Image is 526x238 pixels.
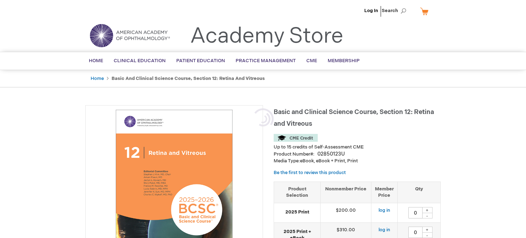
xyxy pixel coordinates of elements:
li: Up to 15 credits of Self-Assessment CME [274,144,441,151]
p: eBook, eBook + Print, Print [274,158,441,164]
a: Log In [364,8,378,13]
span: Search [382,4,409,18]
strong: 2025 Print [278,209,317,216]
a: Home [91,76,104,81]
span: Patient Education [176,58,225,64]
strong: Basic and Clinical Science Course, Section 12: Retina and Vitreous [112,76,265,81]
th: Qty [397,182,440,203]
a: Be the first to review this product [274,170,346,175]
img: CME Credit [274,134,318,142]
div: - [422,213,433,218]
strong: Product Number [274,151,315,157]
span: CME [306,58,317,64]
th: Member Price [371,182,397,203]
span: Practice Management [236,58,296,64]
input: Qty [408,207,423,218]
td: $200.00 [321,203,371,222]
th: Product Selection [274,182,321,203]
a: Academy Store [190,23,343,49]
span: Home [89,58,103,64]
div: + [422,227,433,233]
th: Nonmember Price [321,182,371,203]
div: + [422,207,433,213]
input: Qty [408,227,423,238]
a: log in [379,227,390,233]
span: Membership [328,58,360,64]
strong: Media Type: [274,158,300,164]
a: log in [379,207,390,213]
span: Clinical Education [114,58,166,64]
span: Basic and Clinical Science Course, Section 12: Retina and Vitreous [274,108,434,128]
div: - [422,232,433,238]
div: 02850123U [317,151,345,158]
